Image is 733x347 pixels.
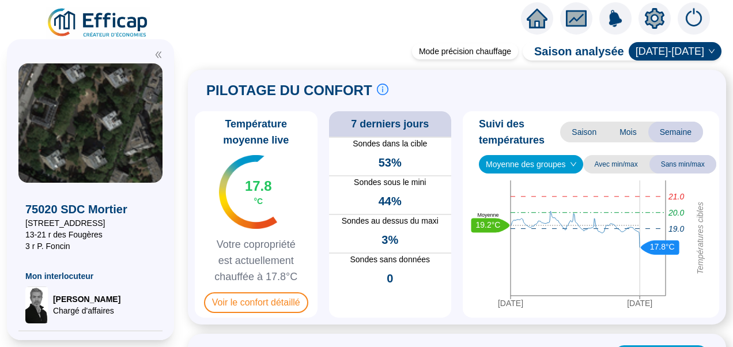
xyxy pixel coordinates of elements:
span: Votre copropriété est actuellement chauffée à 17.8°C [199,236,313,285]
span: Saison analysée [523,43,624,59]
text: 19.2°C [476,220,501,229]
tspan: 19.0 [668,224,684,233]
span: Sans min/max [649,155,716,173]
tspan: Températures cibles [696,202,705,274]
span: 44% [379,193,402,209]
span: Voir le confort détaillé [204,292,308,313]
span: Mois [608,122,648,142]
span: 53% [379,154,402,171]
span: double-left [154,51,163,59]
span: info-circle [377,84,388,95]
span: 3% [381,232,398,248]
span: Suivi des températures [479,116,560,148]
span: Saison [560,122,608,142]
img: alerts [678,2,710,35]
span: 7 derniers jours [351,116,429,132]
span: Mon interlocuteur [25,270,156,282]
span: Sondes au dessus du maxi [329,215,452,227]
tspan: 21.0 [668,191,684,201]
span: Moyenne des groupes [486,156,576,173]
tspan: 20.0 [668,208,684,217]
span: [STREET_ADDRESS] [25,217,156,229]
span: down [708,48,715,55]
span: 75020 SDC Mortier [25,201,156,217]
tspan: [DATE] [627,299,652,308]
span: Sondes sans données [329,254,452,266]
span: home [527,8,547,29]
span: Température moyenne live [199,116,313,148]
span: 13-21 r des Fougères [25,229,156,240]
img: efficap energie logo [46,7,150,39]
span: 3 r P. Foncin [25,240,156,252]
tspan: [DATE] [498,299,523,308]
span: down [570,161,577,168]
span: °C [254,195,263,207]
span: Sondes sous le mini [329,176,452,188]
span: [PERSON_NAME] [53,293,120,305]
span: Chargé d'affaires [53,305,120,316]
img: Chargé d'affaires [25,286,48,323]
span: Sondes dans la cible [329,138,452,150]
span: fund [566,8,587,29]
span: Semaine [648,122,703,142]
span: 0 [387,270,393,286]
div: Mode précision chauffage [412,43,518,59]
span: 17.8 [245,177,272,195]
span: setting [644,8,665,29]
span: PILOTAGE DU CONFORT [206,81,372,100]
img: alerts [599,2,632,35]
img: indicateur températures [219,155,277,229]
span: Avec min/max [583,155,649,173]
span: 2024-2025 [636,43,715,60]
text: Moyenne [477,212,498,218]
text: 17.8°C [650,242,675,251]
